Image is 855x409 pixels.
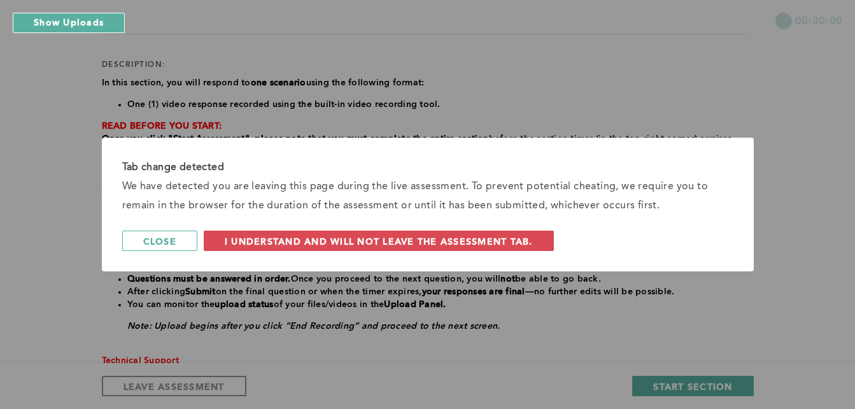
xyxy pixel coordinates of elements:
[225,235,533,247] span: I understand and will not leave the assessment tab.
[204,231,554,251] button: I understand and will not leave the assessment tab.
[122,177,733,215] div: We have detected you are leaving this page during the live assessment. To prevent potential cheat...
[143,235,176,247] span: Close
[13,13,125,33] button: Show Uploads
[122,231,197,251] button: Close
[122,158,733,177] div: Tab change detected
